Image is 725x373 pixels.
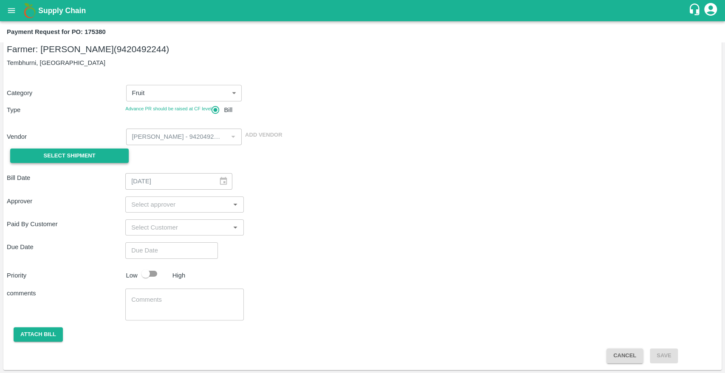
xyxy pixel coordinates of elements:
input: Select Vendor [129,131,226,142]
input: Select Customer [128,222,227,233]
button: Open [230,199,241,210]
h5: Farmer: [PERSON_NAME] (9420492244) [7,43,718,55]
p: High [172,271,186,280]
input: Select approver [128,199,227,210]
span: Select Shipment [44,151,96,161]
p: Bill Date [7,173,125,182]
p: Category [7,88,123,98]
p: Low [126,271,138,280]
p: Approver [7,196,125,206]
b: Payment Request for PO: 175380 [7,28,106,35]
img: logo [21,2,38,19]
input: Bill Date [125,173,212,189]
p: comments [7,289,125,298]
b: Supply Chain [38,6,86,15]
button: Select Shipment [10,149,129,163]
div: customer-support [688,3,703,18]
p: Paid By Customer [7,219,125,229]
a: Supply Chain [38,5,688,17]
div: account of current user [703,2,718,20]
p: Type [7,105,125,115]
p: Fruit [132,88,145,98]
button: Attach bill [14,327,63,342]
span: Advance PR should be raised at CF level [125,105,212,118]
span: Bill [224,105,232,115]
p: Tembhurni, [GEOGRAPHIC_DATA] [7,58,718,67]
button: Cancel [607,348,643,363]
p: Due Date [7,242,125,252]
button: open drawer [2,1,21,20]
button: Open [230,222,241,233]
p: Vendor [7,132,123,141]
p: Priority [7,271,123,280]
input: Choose date [125,242,212,258]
